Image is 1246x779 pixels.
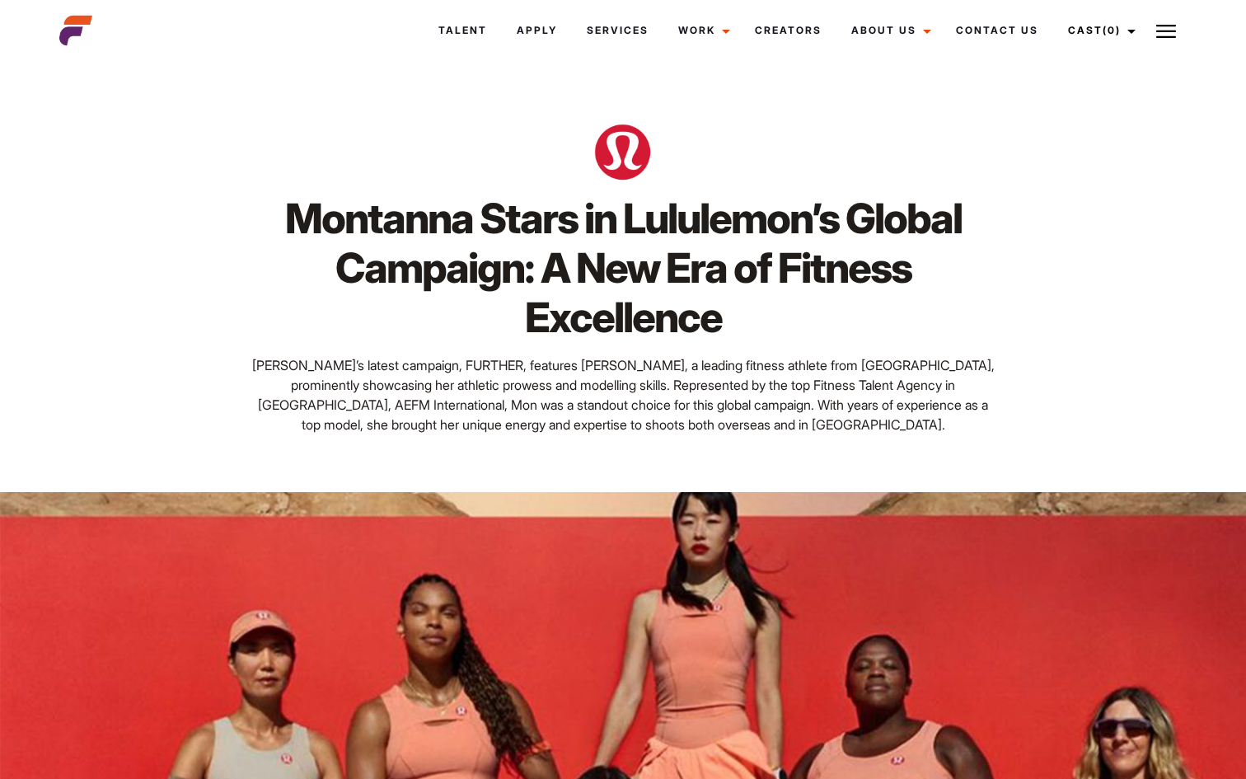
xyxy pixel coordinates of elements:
img: Lululemon_Athletica_logo.svg [594,124,652,181]
h1: Montanna Stars in Lululemon’s Global Campaign: A New Era of Fitness Excellence [251,194,995,342]
a: About Us [836,8,941,53]
span: (0) [1103,24,1121,36]
a: Apply [502,8,572,53]
img: cropped-aefm-brand-fav-22-square.png [59,14,92,47]
a: Talent [424,8,502,53]
span: [PERSON_NAME]’s latest campaign, FURTHER, features [PERSON_NAME], a leading fitness athlete from ... [252,357,995,433]
a: Work [663,8,740,53]
a: Creators [740,8,836,53]
a: Contact Us [941,8,1053,53]
a: Cast(0) [1053,8,1145,53]
img: Burger icon [1156,21,1176,41]
a: Services [572,8,663,53]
